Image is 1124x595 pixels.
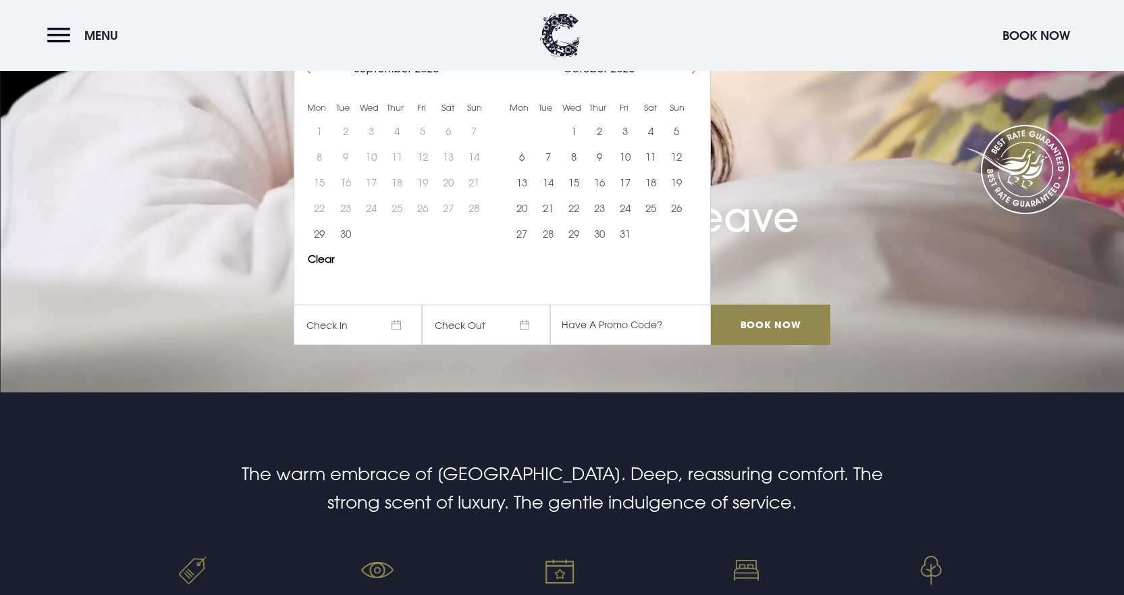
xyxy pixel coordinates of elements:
[354,547,401,594] img: No hidden fees
[612,144,638,170] button: 10
[294,305,422,345] span: Check In
[561,221,587,247] td: Choose Wednesday, October 29, 2025 as your start date.
[561,195,587,221] button: 22
[561,144,587,170] td: Choose Wednesday, October 8, 2025 as your start date.
[561,170,587,195] button: 15
[561,118,587,144] button: 1
[587,221,612,247] button: 30
[306,221,332,247] td: Choose Monday, September 29, 2025 as your start date.
[612,118,638,144] button: 3
[664,118,689,144] td: Choose Sunday, October 5, 2025 as your start date.
[587,195,612,221] td: Choose Thursday, October 23, 2025 as your start date.
[509,195,535,221] button: 20
[612,195,638,221] button: 24
[587,170,612,195] td: Choose Thursday, October 16, 2025 as your start date.
[332,221,358,247] button: 30
[638,144,664,170] td: Choose Saturday, October 11, 2025 as your start date.
[638,170,664,195] td: Choose Saturday, October 18, 2025 as your start date.
[509,144,535,170] button: 6
[996,21,1077,50] button: Book Now
[587,144,612,170] button: 9
[535,144,560,170] td: Choose Tuesday, October 7, 2025 as your start date.
[664,170,689,195] button: 19
[509,144,535,170] td: Choose Monday, October 6, 2025 as your start date.
[711,305,830,345] input: Book Now
[509,170,535,195] button: 13
[422,305,550,345] span: Check Out
[242,463,883,513] span: The warm embrace of [GEOGRAPHIC_DATA]. Deep, reassuring comfort. The strong scent of luxury. The ...
[638,195,664,221] button: 25
[587,144,612,170] td: Choose Thursday, October 9, 2025 as your start date.
[535,195,560,221] td: Choose Tuesday, October 21, 2025 as your start date.
[84,28,118,43] span: Menu
[535,170,560,195] td: Choose Tuesday, October 14, 2025 as your start date.
[638,170,664,195] button: 18
[561,195,587,221] td: Choose Wednesday, October 22, 2025 as your start date.
[612,221,638,247] button: 31
[308,254,335,264] button: Clear
[638,195,664,221] td: Choose Saturday, October 25, 2025 as your start date.
[332,221,358,247] td: Choose Tuesday, September 30, 2025 as your start date.
[538,547,585,594] img: Tailored bespoke events venue
[587,221,612,247] td: Choose Thursday, October 30, 2025 as your start date.
[561,144,587,170] button: 8
[540,14,581,57] img: Clandeboye Lodge
[723,547,770,594] img: Orthopaedic mattresses sleep
[664,195,689,221] button: 26
[638,144,664,170] button: 11
[509,170,535,195] td: Choose Monday, October 13, 2025 as your start date.
[535,221,560,247] td: Choose Tuesday, October 28, 2025 as your start date.
[169,547,216,594] img: Best rate guaranteed
[664,144,689,170] button: 12
[612,170,638,195] td: Choose Friday, October 17, 2025 as your start date.
[587,170,612,195] button: 16
[612,221,638,247] td: Choose Friday, October 31, 2025 as your start date.
[509,195,535,221] td: Choose Monday, October 20, 2025 as your start date.
[535,144,560,170] button: 7
[535,221,560,247] button: 28
[535,195,560,221] button: 21
[612,195,638,221] td: Choose Friday, October 24, 2025 as your start date.
[587,195,612,221] button: 23
[535,170,560,195] button: 14
[638,118,664,144] td: Choose Saturday, October 4, 2025 as your start date.
[664,195,689,221] td: Choose Sunday, October 26, 2025 as your start date.
[612,144,638,170] td: Choose Friday, October 10, 2025 as your start date.
[664,170,689,195] td: Choose Sunday, October 19, 2025 as your start date.
[509,221,535,247] button: 27
[908,547,955,594] img: Event venue Bangor, Northern Ireland
[664,118,689,144] button: 5
[306,221,332,247] button: 29
[664,144,689,170] td: Choose Sunday, October 12, 2025 as your start date.
[561,170,587,195] td: Choose Wednesday, October 15, 2025 as your start date.
[612,170,638,195] button: 17
[561,221,587,247] button: 29
[638,118,664,144] button: 4
[587,118,612,144] button: 2
[612,118,638,144] td: Choose Friday, October 3, 2025 as your start date.
[550,305,711,345] input: Have A Promo Code?
[561,118,587,144] td: Choose Wednesday, October 1, 2025 as your start date.
[509,221,535,247] td: Choose Monday, October 27, 2025 as your start date.
[587,118,612,144] td: Choose Thursday, October 2, 2025 as your start date.
[47,21,125,50] button: Menu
